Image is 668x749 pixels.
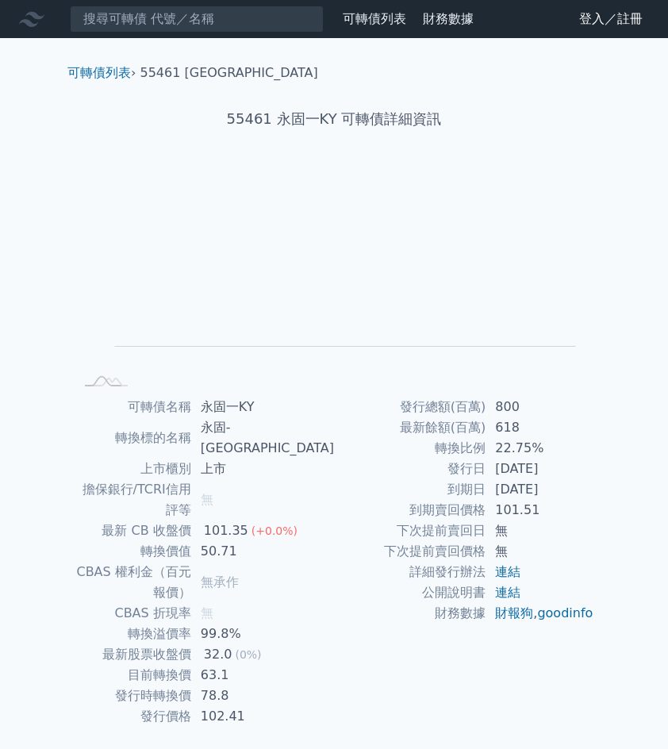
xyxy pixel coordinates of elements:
[67,63,136,83] li: ›
[423,11,474,26] a: 財務數據
[486,603,594,624] td: ,
[191,624,334,644] td: 99.8%
[55,108,613,130] h1: 55461 永固一KY 可轉債詳細資訊
[495,564,520,579] a: 連結
[343,11,406,26] a: 可轉債列表
[74,686,191,706] td: 發行時轉換價
[251,524,298,537] span: (+0.0%)
[74,417,191,459] td: 轉換標的名稱
[191,459,334,479] td: 上市
[191,417,334,459] td: 永固-[GEOGRAPHIC_DATA]
[495,605,533,620] a: 財報狗
[74,562,191,603] td: CBAS 權利金（百元報價）
[201,605,213,620] span: 無
[486,479,594,500] td: [DATE]
[334,397,486,417] td: 發行總額(百萬)
[201,520,251,541] div: 101.35
[334,603,486,624] td: 財務數據
[486,438,594,459] td: 22.75%
[334,459,486,479] td: 發行日
[74,624,191,644] td: 轉換溢價率
[67,65,131,80] a: 可轉債列表
[201,492,213,507] span: 無
[486,397,594,417] td: 800
[74,541,191,562] td: 轉換價值
[201,574,239,590] span: 無承作
[334,479,486,500] td: 到期日
[191,706,334,727] td: 102.41
[566,6,655,32] a: 登入／註冊
[70,6,324,33] input: 搜尋可轉債 代號／名稱
[486,417,594,438] td: 618
[74,706,191,727] td: 發行價格
[486,520,594,541] td: 無
[486,459,594,479] td: [DATE]
[334,417,486,438] td: 最新餘額(百萬)
[191,686,334,706] td: 78.8
[486,500,594,520] td: 101.51
[74,644,191,665] td: 最新股票收盤價
[74,520,191,541] td: 最新 CB 收盤價
[486,541,594,562] td: 無
[74,479,191,520] td: 擔保銀行/TCRI信用評等
[74,603,191,624] td: CBAS 折現率
[334,520,486,541] td: 下次提前賣回日
[201,644,236,665] div: 32.0
[334,500,486,520] td: 到期賣回價格
[334,562,486,582] td: 詳細發行辦法
[74,459,191,479] td: 上市櫃別
[235,648,261,661] span: (0%)
[191,397,334,417] td: 永固一KY
[140,63,318,83] li: 55461 [GEOGRAPHIC_DATA]
[191,665,334,686] td: 63.1
[334,582,486,603] td: 公開說明書
[334,541,486,562] td: 下次提前賣回價格
[74,665,191,686] td: 目前轉換價
[191,541,334,562] td: 50.71
[537,605,593,620] a: goodinfo
[74,397,191,417] td: 可轉債名稱
[495,585,520,600] a: 連結
[334,438,486,459] td: 轉換比例
[100,180,576,370] g: Chart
